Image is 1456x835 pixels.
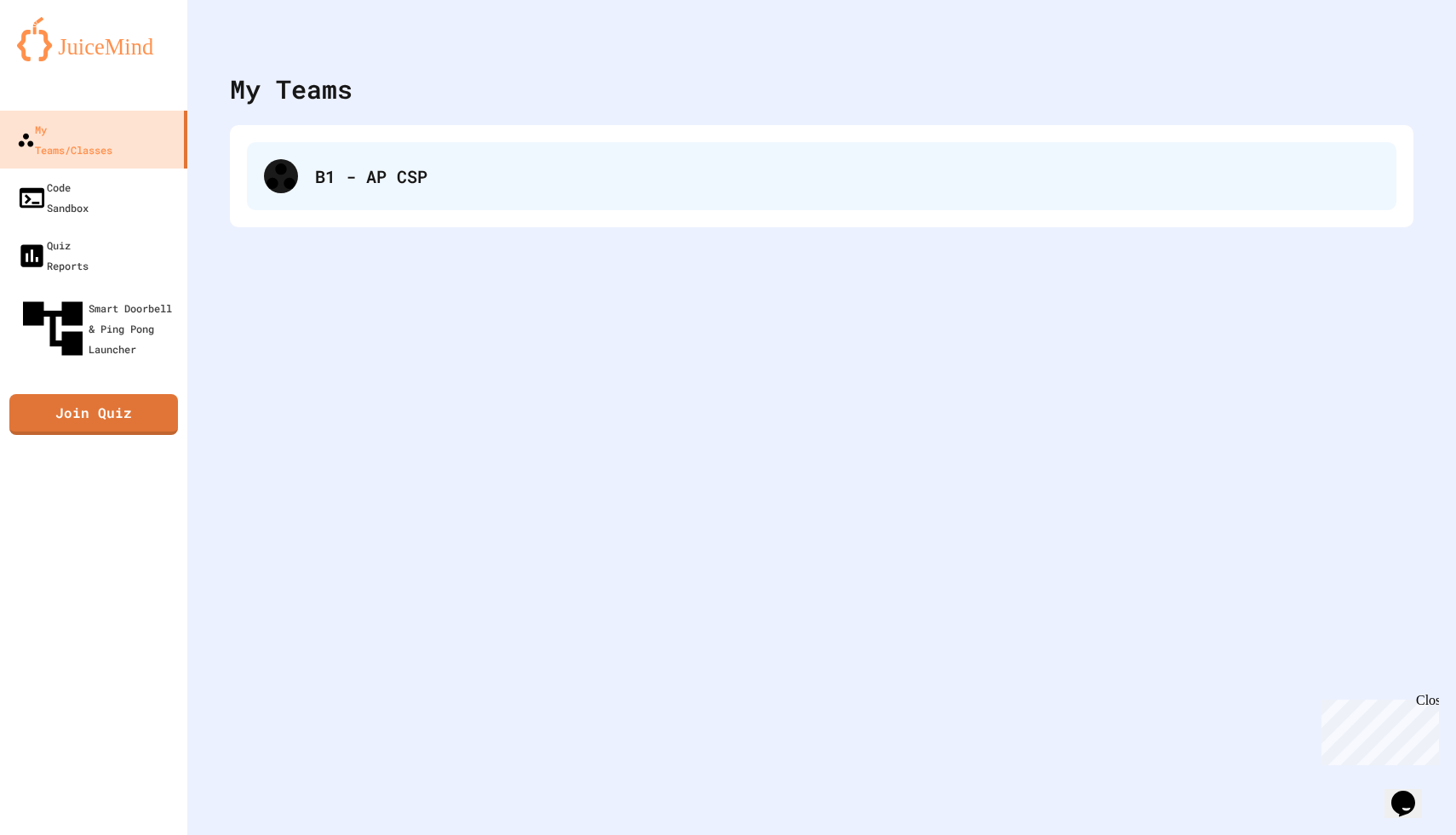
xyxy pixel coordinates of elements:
div: B1 - AP CSP [247,142,1396,210]
div: My Teams [230,70,353,108]
img: logo-orange.svg [17,17,170,61]
div: B1 - AP CSP [315,163,1379,189]
div: Chat with us now!Close [7,7,118,108]
a: Join Quiz [9,394,178,435]
div: My Teams/Classes [17,119,112,160]
div: Quiz Reports [17,235,89,276]
iframe: chat widget [1315,693,1439,765]
div: Code Sandbox [17,177,89,218]
div: Smart Doorbell & Ping Pong Launcher [17,293,181,364]
iframe: chat widget [1384,767,1439,818]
